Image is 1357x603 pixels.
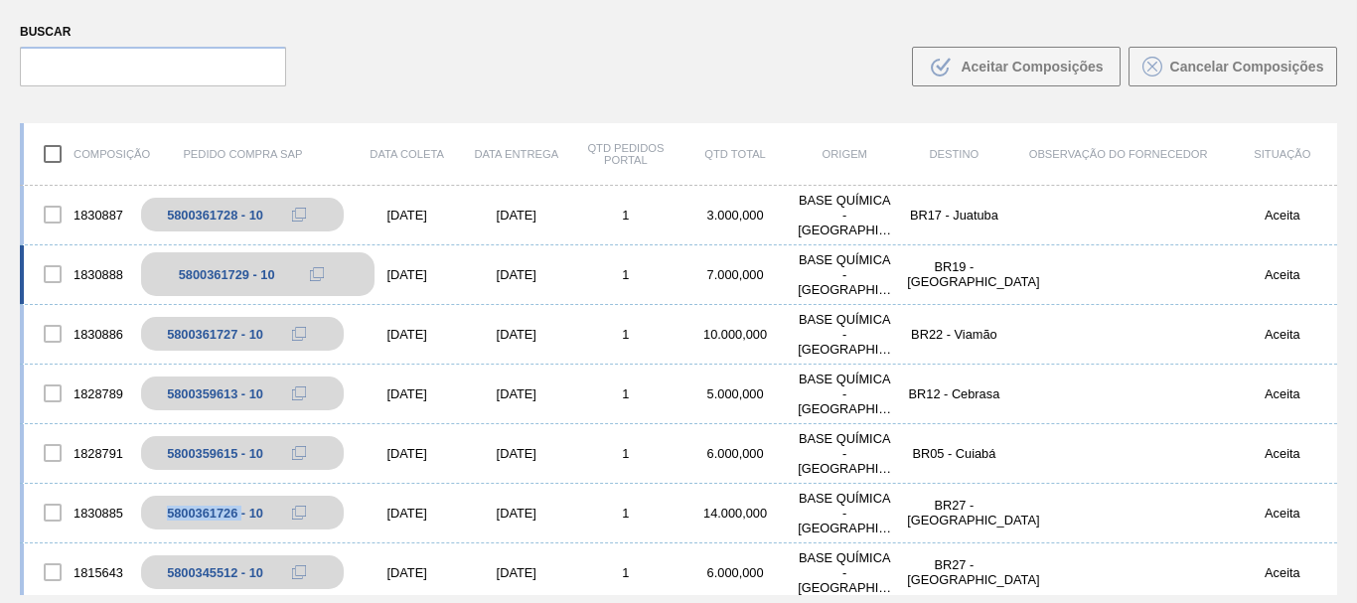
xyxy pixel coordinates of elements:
div: 1830888 [24,253,133,295]
div: BASE QUÍMICA - RIBEIRÃO PRETO (SP) [790,312,899,357]
div: 5800361728 - 10 [167,208,263,223]
div: Aceita [1228,386,1337,401]
div: BR17 - Juatuba [899,208,1008,223]
div: Copiar [279,203,319,226]
div: [DATE] [353,506,462,521]
div: [DATE] [462,327,571,342]
div: Observação do Fornecedor [1008,148,1227,160]
div: 5800361727 - 10 [167,327,263,342]
div: BR27 - Nova Minas [899,557,1008,587]
div: 5800345512 - 10 [167,565,263,580]
div: 1828789 [24,373,133,414]
div: BASE QUÍMICA - RIBEIRÃO PRETO (SP) [790,372,899,416]
div: Aceita [1228,208,1337,223]
div: 1828791 [24,432,133,474]
div: Copiar [279,322,319,346]
div: 1 [571,565,680,580]
div: Data entrega [462,148,571,160]
div: 1 [571,386,680,401]
div: 1 [571,327,680,342]
button: Aceitar Composições [912,47,1121,86]
div: 14.000,000 [680,506,790,521]
div: Copiar [297,262,337,286]
label: Buscar [20,18,286,47]
div: 3.000,000 [680,208,790,223]
div: BASE QUÍMICA - RIBEIRÃO PRETO (SP) [790,491,899,535]
div: Copiar [279,560,319,584]
div: BR05 - Cuiabá [899,446,1008,461]
div: Composição [24,133,133,175]
div: 5800361729 - 10 [179,267,275,282]
span: Cancelar Composições [1170,59,1324,75]
div: [DATE] [353,386,462,401]
div: Aceita [1228,267,1337,282]
div: Pedido Compra SAP [133,148,352,160]
div: Qtd Pedidos Portal [571,142,680,166]
div: 5.000,000 [680,386,790,401]
div: [DATE] [462,267,571,282]
div: BR22 - Viamão [899,327,1008,342]
div: BASE QUÍMICA - RIBEIRÃO PRETO (SP) [790,252,899,297]
div: Copiar [279,501,319,525]
div: Situação [1228,148,1337,160]
div: 1 [571,267,680,282]
div: BR12 - Cebrasa [899,386,1008,401]
button: Cancelar Composições [1129,47,1337,86]
div: [DATE] [353,208,462,223]
div: BASE QUÍMICA - RIBEIRÃO PRETO (SP) [790,431,899,476]
div: 7.000,000 [680,267,790,282]
div: Aceita [1228,506,1337,521]
div: [DATE] [353,267,462,282]
div: BR27 - Nova Minas [899,498,1008,528]
div: [DATE] [353,565,462,580]
div: 1830887 [24,194,133,235]
div: Qtd Total [680,148,790,160]
div: Aceita [1228,446,1337,461]
div: Aceita [1228,565,1337,580]
div: [DATE] [353,446,462,461]
div: 10.000,000 [680,327,790,342]
div: 5800359613 - 10 [167,386,263,401]
div: Copiar [279,441,319,465]
div: Copiar [279,381,319,405]
div: 6.000,000 [680,565,790,580]
div: [DATE] [353,327,462,342]
div: 1 [571,208,680,223]
div: [DATE] [462,208,571,223]
div: 5800359615 - 10 [167,446,263,461]
div: Aceita [1228,327,1337,342]
div: Destino [899,148,1008,160]
div: 5800361726 - 10 [167,506,263,521]
div: BR19 - Nova Rio [899,259,1008,289]
div: 1830886 [24,313,133,355]
div: Data coleta [353,148,462,160]
div: 1815643 [24,551,133,593]
div: [DATE] [462,386,571,401]
div: BASE QUÍMICA - RIBEIRÃO PRETO (SP) [790,550,899,595]
div: 1 [571,446,680,461]
div: [DATE] [462,446,571,461]
div: BASE QUÍMICA - RIBEIRÃO PRETO (SP) [790,193,899,237]
span: Aceitar Composições [961,59,1103,75]
div: 1 [571,506,680,521]
div: [DATE] [462,565,571,580]
div: [DATE] [462,506,571,521]
div: 1830885 [24,492,133,533]
div: 6.000,000 [680,446,790,461]
div: Origem [790,148,899,160]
